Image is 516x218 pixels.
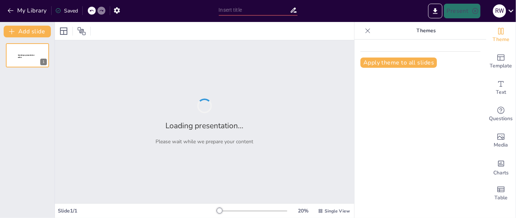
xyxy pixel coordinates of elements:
[489,115,513,123] span: Questions
[493,4,506,18] button: R W
[4,26,51,37] button: Add slide
[486,128,516,154] div: Add images, graphics, shapes or video
[40,59,47,65] div: 1
[486,101,516,128] div: Get real-time input from your audience
[58,207,217,214] div: Slide 1 / 1
[428,4,442,18] button: Export to PowerPoint
[156,138,254,145] p: Please wait while we prepare your content
[58,25,70,37] div: Layout
[55,7,78,14] div: Saved
[486,75,516,101] div: Add text boxes
[6,43,49,67] div: 1
[166,121,244,131] h2: Loading presentation...
[493,36,509,44] span: Theme
[486,180,516,207] div: Add a table
[494,194,508,202] span: Table
[444,4,481,18] button: Present
[486,22,516,48] div: Change the overall theme
[486,154,516,180] div: Add charts and graphs
[486,48,516,75] div: Add ready made slides
[360,58,437,68] button: Apply theme to all slides
[5,5,50,16] button: My Library
[325,208,350,214] span: Single View
[493,169,509,177] span: Charts
[77,27,86,36] span: Position
[374,22,479,40] p: Themes
[219,5,290,15] input: Insert title
[490,62,512,70] span: Template
[295,207,312,214] div: 20 %
[494,141,508,149] span: Media
[18,54,34,58] span: Sendsteps presentation editor
[496,88,506,96] span: Text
